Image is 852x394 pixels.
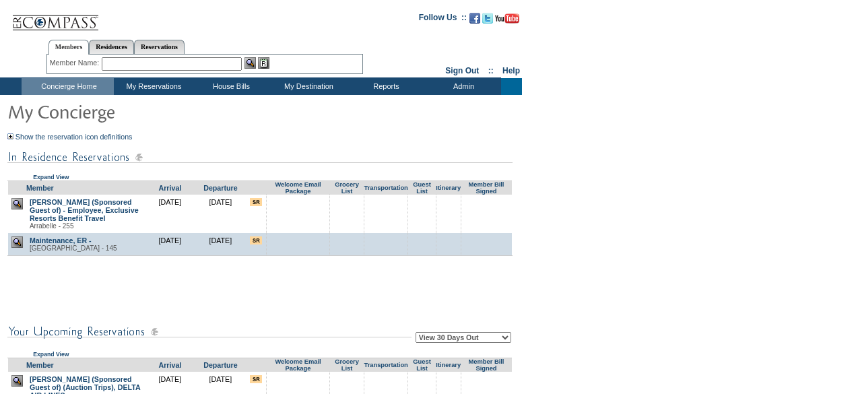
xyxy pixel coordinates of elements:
img: subTtlConUpcomingReservatio.gif [7,323,412,340]
img: view [11,236,23,248]
a: Departure [203,361,237,369]
a: [PERSON_NAME] (Sponsored Guest of) - Employee, Exclusive Resorts Benefit Travel [30,198,139,222]
td: Admin [424,78,501,95]
img: blank.gif [422,375,422,376]
img: blank.gif [486,375,487,376]
a: Grocery List [335,358,359,372]
a: Member [26,361,54,369]
a: Arrival [159,361,182,369]
a: Guest List [413,358,430,372]
td: Concierge Home [22,78,114,95]
img: Become our fan on Facebook [469,13,480,24]
a: Become our fan on Facebook [469,17,480,25]
img: blank.gif [486,198,487,199]
a: Welcome Email Package [275,181,321,195]
a: Departure [203,184,237,192]
img: view [11,198,23,209]
input: There are special requests for this reservation! [250,236,262,244]
a: Itinerary [436,185,461,191]
span: :: [488,66,494,75]
a: Arrival [159,184,182,192]
a: Transportation [364,362,407,368]
a: Expand View [33,174,69,180]
a: Members [48,40,90,55]
a: Guest List [413,181,430,195]
td: House Bills [191,78,269,95]
a: Transportation [364,185,407,191]
img: view [11,375,23,387]
img: Compass Home [11,3,99,31]
img: Reservations [258,57,269,69]
a: Follow us on Twitter [482,17,493,25]
img: blank.gif [486,236,487,237]
img: blank.gif [422,198,422,199]
td: Reports [346,78,424,95]
a: Member Bill Signed [469,358,504,372]
a: Member Bill Signed [469,181,504,195]
input: There are special requests for this reservation! [250,375,262,383]
td: [DATE] [145,233,195,256]
img: blank.gif [422,236,422,237]
a: Help [502,66,520,75]
img: View [244,57,256,69]
td: My Reservations [114,78,191,95]
a: Subscribe to our YouTube Channel [495,17,519,25]
a: Grocery List [335,181,359,195]
img: Show the reservation icon definitions [7,133,13,139]
td: [DATE] [195,233,246,256]
a: Expand View [33,351,69,358]
img: Follow us on Twitter [482,13,493,24]
td: [DATE] [145,195,195,233]
span: [GEOGRAPHIC_DATA] - 145 [30,244,117,252]
a: Residences [89,40,134,54]
span: Arrabelle - 255 [30,222,74,230]
a: Reservations [134,40,185,54]
input: There are special requests for this reservation! [250,198,262,206]
a: Maintenance, ER - [30,236,92,244]
a: Member [26,184,54,192]
a: Sign Out [445,66,479,75]
a: Itinerary [436,362,461,368]
td: [DATE] [195,195,246,233]
a: Welcome Email Package [275,358,321,372]
td: Follow Us :: [419,11,467,28]
div: Member Name: [50,57,102,69]
a: Show the reservation icon definitions [15,133,133,141]
img: Subscribe to our YouTube Channel [495,13,519,24]
td: My Destination [269,78,346,95]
